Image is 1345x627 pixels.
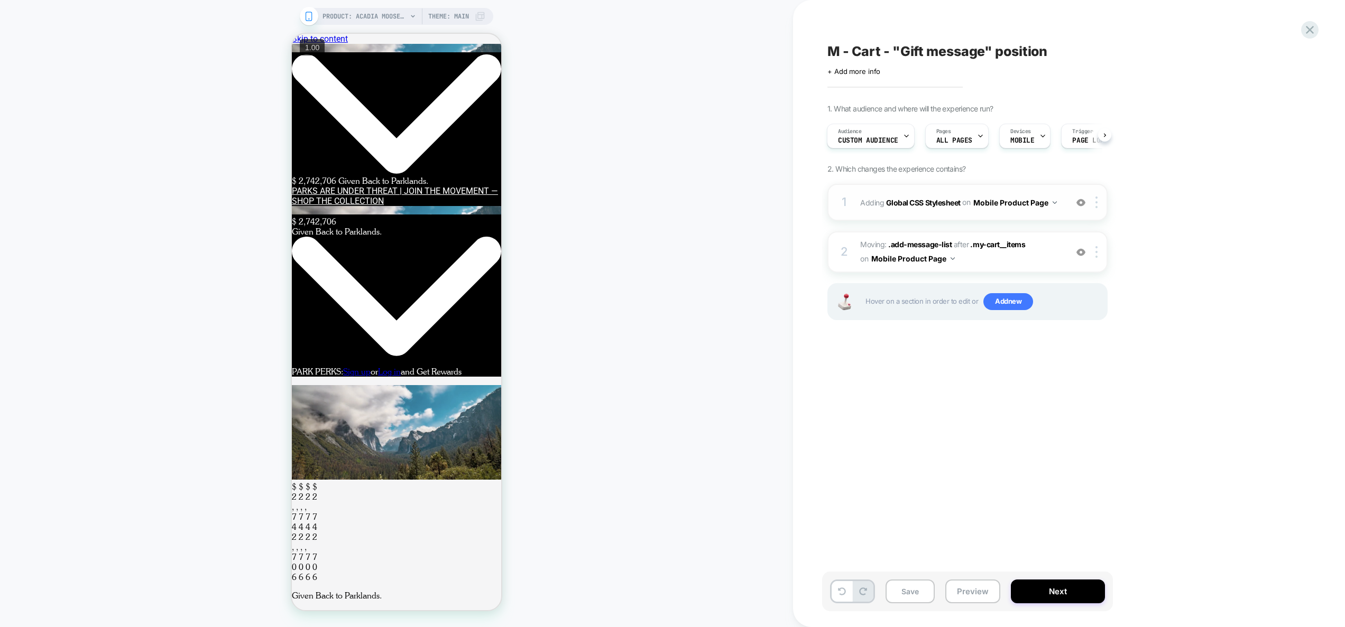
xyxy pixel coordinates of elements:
[13,468,15,478] span: ,
[860,195,1062,210] span: Adding
[8,508,11,518] span: ,
[973,195,1057,210] button: Mobile Product Page
[827,104,993,113] span: 1. What audience and where will the experience run?
[888,240,952,249] span: .add-message-list
[827,43,1047,59] span: M - Cart - "Gift message" position
[86,333,109,343] a: Log in
[14,528,19,538] span: 0
[970,240,1025,249] span: .my-cart__items
[428,8,469,25] span: Theme: MAIN
[14,448,19,458] span: $
[827,67,880,76] span: + Add more info
[4,508,6,518] span: ,
[21,478,25,488] span: 7
[962,195,970,209] span: on
[4,468,6,478] span: ,
[1095,196,1098,208] img: close
[21,448,25,458] span: $
[7,448,12,458] span: $
[7,488,12,498] span: 4
[323,8,407,25] span: PRODUCT: Acadia Moose Quarter Zip Fleece
[1072,128,1093,135] span: Trigger
[886,579,935,603] button: Save
[7,518,12,528] span: 7
[7,528,12,538] span: 0
[7,478,12,488] span: 7
[1011,579,1105,603] button: Next
[14,518,19,528] span: 7
[7,458,12,468] span: 2
[838,137,898,144] span: Custom Audience
[945,579,1000,603] button: Preview
[860,238,1062,266] span: Moving:
[7,498,12,508] span: 2
[1076,248,1085,257] img: crossed eye
[1072,137,1108,144] span: Page Load
[51,333,79,343] a: Sign up
[7,142,136,152] span: 2,742,706 Given Back to Parklands.
[839,241,850,263] div: 2
[954,240,969,249] span: after
[871,251,955,266] button: Mobile Product Page
[1095,246,1098,258] img: close
[14,488,19,498] span: 4
[839,192,850,213] div: 1
[1053,201,1057,204] img: down arrow
[21,458,25,468] span: 2
[936,128,951,135] span: Pages
[827,164,965,173] span: 2. Which changes the experience contains?
[14,538,19,548] span: 6
[21,528,25,538] span: 0
[14,498,19,508] span: 2
[936,137,972,144] span: ALL PAGES
[886,198,961,207] b: Global CSS Stylesheet
[21,518,25,528] span: 7
[21,498,25,508] span: 2
[21,538,25,548] span: 6
[865,293,1101,310] span: Hover on a section in order to edit or
[14,478,19,488] span: 7
[8,468,11,478] span: ,
[13,508,15,518] span: ,
[1010,137,1034,144] span: MOBILE
[14,458,19,468] span: 2
[983,293,1033,310] span: Add new
[1076,198,1085,207] img: crossed eye
[951,257,955,260] img: down arrow
[834,294,855,310] img: Joystick
[1010,128,1031,135] span: Devices
[7,538,12,548] span: 6
[838,128,862,135] span: Audience
[860,252,868,265] span: on
[21,488,25,498] span: 4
